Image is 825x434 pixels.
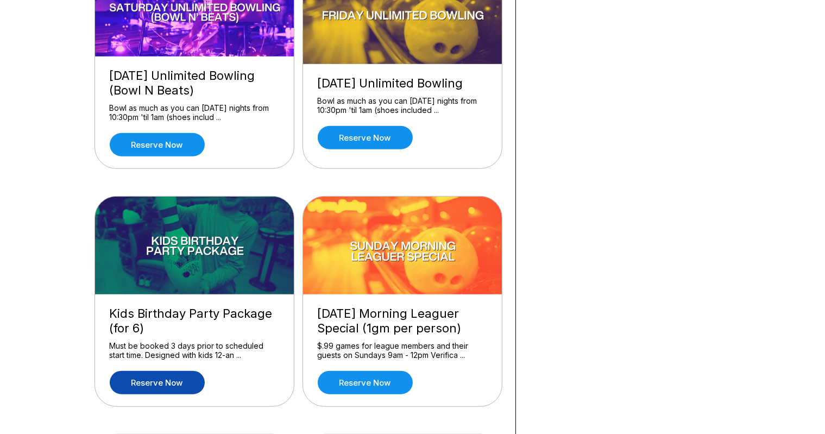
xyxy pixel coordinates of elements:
[110,341,279,360] div: Must be booked 3 days prior to scheduled start time. Designed with kids 12-an ...
[110,133,205,156] a: Reserve now
[95,197,295,294] img: Kids Birthday Party Package (for 6)
[110,306,279,336] div: Kids Birthday Party Package (for 6)
[318,371,413,394] a: Reserve now
[303,197,503,294] img: Sunday Morning Leaguer Special (1gm per person)
[318,341,487,360] div: $.99 games for league members and their guests on Sundays 9am - 12pm Verifica ...
[318,76,487,91] div: [DATE] Unlimited Bowling
[110,68,279,98] div: [DATE] Unlimited Bowling (Bowl N Beats)
[318,96,487,115] div: Bowl as much as you can [DATE] nights from 10:30pm 'til 1am (shoes included ...
[318,306,487,336] div: [DATE] Morning Leaguer Special (1gm per person)
[318,126,413,149] a: Reserve now
[110,371,205,394] a: Reserve now
[110,103,279,122] div: Bowl as much as you can [DATE] nights from 10:30pm 'til 1am (shoes includ ...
